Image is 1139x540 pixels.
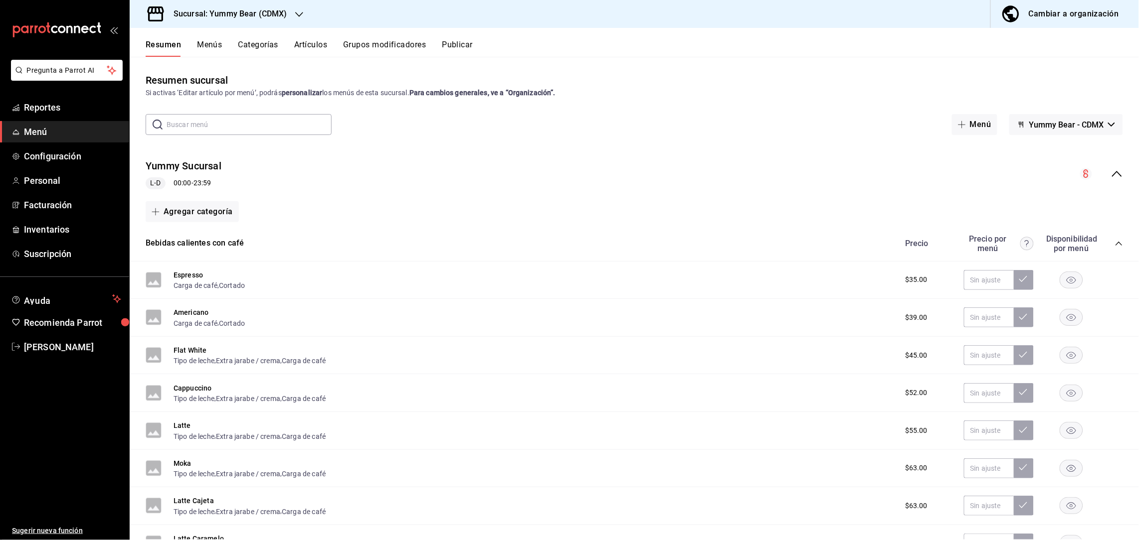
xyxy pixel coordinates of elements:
[1029,7,1119,21] div: Cambiar a organización
[964,383,1014,403] input: Sin ajuste
[197,40,222,57] button: Menús
[166,8,287,20] h3: Sucursal: Yummy Bear (CDMX)
[174,383,212,393] button: Cappuccino
[964,234,1034,253] div: Precio por menú
[905,274,928,285] span: $35.00
[216,431,280,441] button: Extra jarabe / crema
[24,174,121,187] span: Personal
[146,159,221,173] button: Yummy Sucursal
[343,40,426,57] button: Grupos modificadores
[146,88,1123,98] div: Si activas ‘Editar artículo por menú’, podrás los menús de esta sucursal.
[27,65,107,76] span: Pregunta a Parrot AI
[282,356,326,366] button: Carga de café
[238,40,279,57] button: Categorías
[174,469,214,479] button: Tipo de leche
[24,223,121,236] span: Inventarios
[174,307,208,317] button: Americano
[146,73,228,88] div: Resumen sucursal
[24,340,121,354] span: [PERSON_NAME]
[174,318,217,328] button: Carga de café
[442,40,473,57] button: Publicar
[174,496,214,506] button: Latte Cajeta
[12,526,121,536] span: Sugerir nueva función
[130,151,1139,197] div: collapse-menu-row
[1115,240,1123,248] button: collapse-category-row
[174,431,214,441] button: Tipo de leche
[1029,120,1104,130] span: Yummy Bear - CDMX
[905,425,928,436] span: $55.00
[174,345,207,355] button: Flat White
[174,458,191,468] button: Moka
[174,355,326,366] div: , ,
[219,280,245,290] button: Cortado
[964,270,1014,290] input: Sin ajuste
[174,394,214,404] button: Tipo de leche
[146,177,221,189] div: 00:00 - 23:59
[905,350,928,361] span: $45.00
[24,125,121,138] span: Menú
[174,317,245,328] div: ,
[174,506,326,516] div: , ,
[216,507,280,517] button: Extra jarabe / crema
[1009,114,1123,135] button: Yummy Bear - CDMX
[952,114,997,135] button: Menú
[174,507,214,517] button: Tipo de leche
[110,26,118,34] button: open_drawer_menu
[174,393,326,404] div: , ,
[294,40,327,57] button: Artículos
[1046,234,1096,253] div: Disponibilidad por menú
[174,430,326,441] div: , ,
[409,89,556,97] strong: Para cambios generales, ve a “Organización”.
[282,431,326,441] button: Carga de café
[905,501,928,511] span: $63.00
[282,469,326,479] button: Carga de café
[146,178,165,188] span: L-D
[24,101,121,114] span: Reportes
[24,293,108,305] span: Ayuda
[146,40,181,57] button: Resumen
[146,238,244,249] button: Bebidas calientes con café
[24,247,121,261] span: Suscripción
[282,394,326,404] button: Carga de café
[174,280,245,290] div: ,
[964,496,1014,516] input: Sin ajuste
[174,356,214,366] button: Tipo de leche
[895,239,959,248] div: Precio
[174,280,217,290] button: Carga de café
[216,469,280,479] button: Extra jarabe / crema
[24,316,121,329] span: Recomienda Parrot
[24,149,121,163] span: Configuración
[174,420,191,430] button: Latte
[216,394,280,404] button: Extra jarabe / crema
[964,458,1014,478] input: Sin ajuste
[282,507,326,517] button: Carga de café
[174,270,203,280] button: Espresso
[174,468,326,479] div: , ,
[11,60,123,81] button: Pregunta a Parrot AI
[964,345,1014,365] input: Sin ajuste
[216,356,280,366] button: Extra jarabe / crema
[905,463,928,473] span: $63.00
[219,318,245,328] button: Cortado
[146,201,239,222] button: Agregar categoría
[964,420,1014,440] input: Sin ajuste
[167,115,332,135] input: Buscar menú
[146,40,1139,57] div: navigation tabs
[7,72,123,83] a: Pregunta a Parrot AI
[905,312,928,323] span: $39.00
[282,89,323,97] strong: personalizar
[905,388,928,398] span: $52.00
[964,307,1014,327] input: Sin ajuste
[24,198,121,212] span: Facturación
